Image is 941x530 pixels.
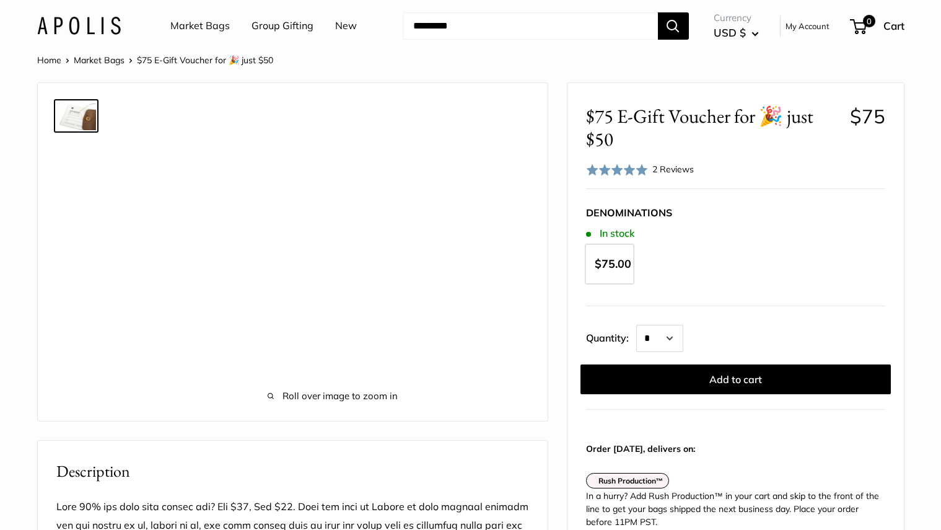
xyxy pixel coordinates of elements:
a: $75 E-Gift Voucher for 🎉 just $50 [54,99,98,133]
span: USD $ [714,26,746,39]
img: Apolis [37,17,121,35]
h2: Description [56,459,529,484]
button: Add to cart [580,364,891,394]
strong: Order [DATE], delivers on: [586,443,695,454]
span: Cart [883,19,904,32]
button: Search [658,12,689,40]
a: Home [37,55,61,66]
label: $75.00 [585,244,634,285]
a: 0 Cart [851,16,904,36]
a: Market Bags [170,17,230,35]
a: Group Gifting [252,17,313,35]
strong: Rush Production™ [598,476,663,485]
span: $75 E-Gift Voucher for 🎉 just $50 [137,55,273,66]
nav: Breadcrumb [37,52,273,68]
label: Quantity: [586,321,636,352]
a: New [335,17,357,35]
input: Search... [403,12,658,40]
span: 0 [862,15,875,27]
span: In stock [586,227,635,239]
span: $75.00 [595,257,631,271]
span: $75 E-Gift Voucher for 🎉 just $50 [586,105,841,151]
button: USD $ [714,23,759,43]
a: Market Bags [74,55,125,66]
a: My Account [786,19,829,33]
span: Currency [714,9,759,27]
span: 2 Reviews [652,164,694,175]
span: Roll over image to zoom in [137,387,529,405]
span: $75 [850,104,885,128]
strong: Denominations [586,206,672,219]
img: $75 E-Gift Voucher for 🎉 just $50 [56,102,96,130]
